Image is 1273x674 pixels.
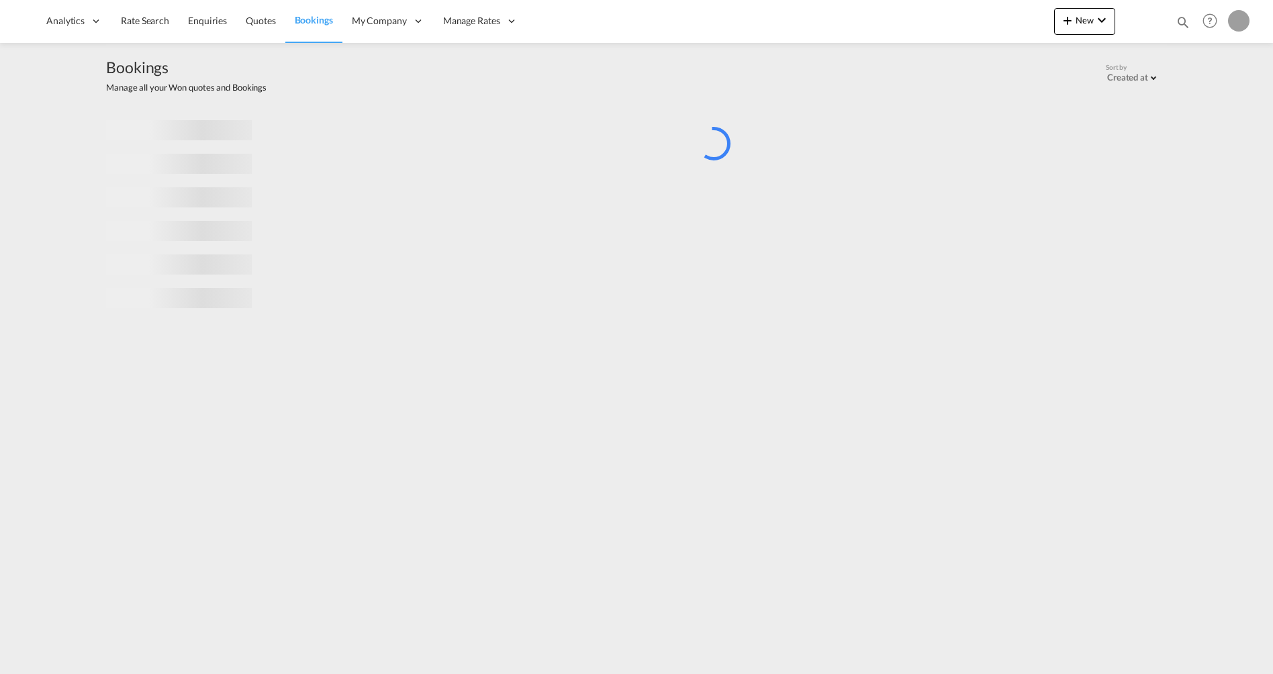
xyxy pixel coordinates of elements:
div: icon-magnify [1176,15,1190,35]
span: Quotes [246,15,275,26]
span: New [1059,15,1110,26]
span: Enquiries [188,15,227,26]
div: Help [1198,9,1228,34]
md-icon: icon-plus 400-fg [1059,12,1076,28]
span: Bookings [106,56,267,78]
md-icon: icon-magnify [1176,15,1190,30]
span: My Company [352,14,407,28]
span: Help [1198,9,1221,32]
span: Analytics [46,14,85,28]
span: Manage Rates [443,14,500,28]
span: Rate Search [121,15,169,26]
div: Created at [1107,72,1148,83]
span: Manage all your Won quotes and Bookings [106,81,267,93]
md-icon: icon-chevron-down [1094,12,1110,28]
button: icon-plus 400-fgNewicon-chevron-down [1054,8,1115,35]
span: Bookings [295,14,333,26]
span: Sort by [1106,62,1127,72]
